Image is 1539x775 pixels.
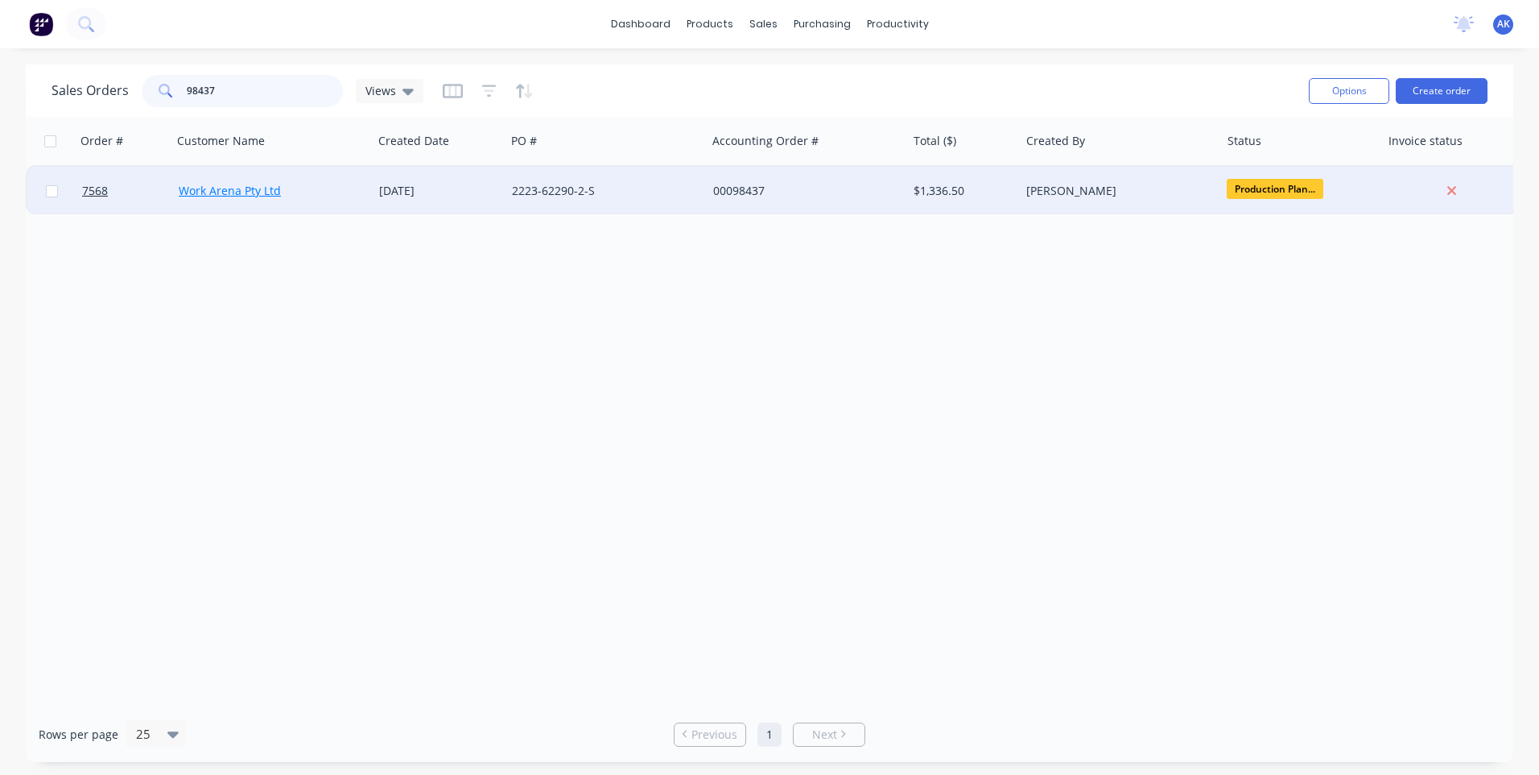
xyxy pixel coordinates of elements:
a: Page 1 is your current page [757,723,782,747]
a: 7568 [82,167,179,215]
div: $1,336.50 [914,183,1008,199]
button: Options [1309,78,1389,104]
a: dashboard [603,12,679,36]
span: Views [365,82,396,99]
a: Work Arena Pty Ltd [179,183,281,198]
a: Next page [794,727,864,743]
img: Factory [29,12,53,36]
div: productivity [859,12,937,36]
div: Created Date [378,133,449,149]
span: Next [812,727,837,743]
div: Total ($) [914,133,956,149]
div: Customer Name [177,133,265,149]
div: Order # [80,133,123,149]
div: Created By [1026,133,1085,149]
div: Status [1227,133,1261,149]
div: 2223-62290-2-S [512,183,691,199]
span: Previous [691,727,737,743]
span: 7568 [82,183,108,199]
div: Accounting Order # [712,133,819,149]
div: [DATE] [379,183,499,199]
div: 00098437 [713,183,892,199]
input: Search... [187,75,344,107]
span: Rows per page [39,727,118,743]
h1: Sales Orders [52,83,129,98]
ul: Pagination [667,723,872,747]
div: [PERSON_NAME] [1026,183,1205,199]
div: sales [741,12,786,36]
a: Previous page [675,727,745,743]
div: products [679,12,741,36]
span: AK [1497,17,1510,31]
div: PO # [511,133,537,149]
div: purchasing [786,12,859,36]
span: Production Plan... [1227,179,1323,199]
button: Create order [1396,78,1487,104]
div: Invoice status [1388,133,1463,149]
